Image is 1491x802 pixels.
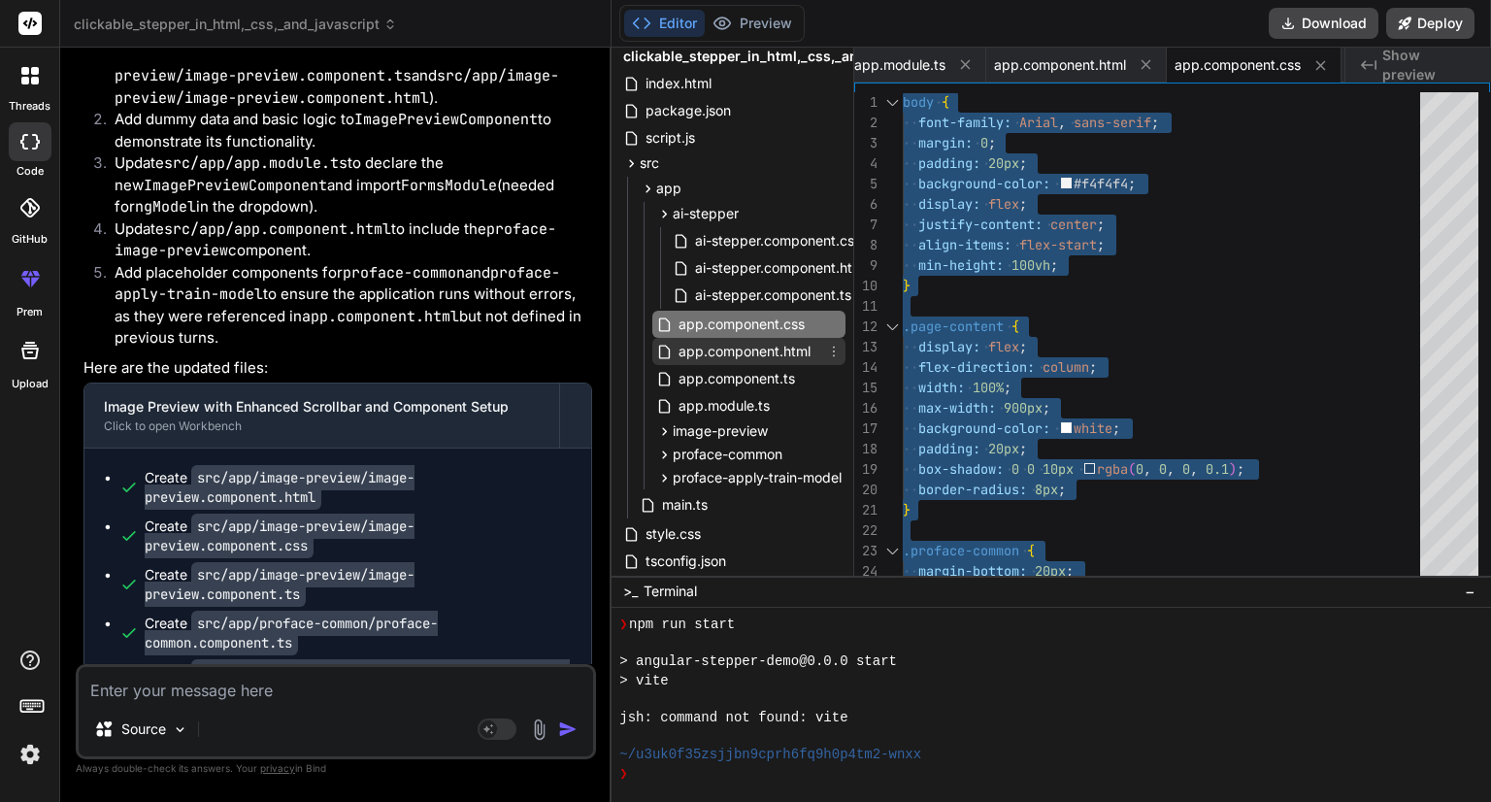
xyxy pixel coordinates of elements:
span: app.module.ts [854,55,945,75]
div: Click to collapse the range. [879,92,905,113]
span: .proface-common [903,542,1019,559]
span: main.ts [660,493,710,517]
button: Deploy [1386,8,1474,39]
div: 15 [854,378,878,398]
div: 12 [854,317,878,337]
span: #f4f4f4 [1075,175,1129,192]
span: ; [1058,481,1066,498]
span: ( [1129,460,1137,478]
span: ai-stepper.component.html [693,256,869,280]
label: Upload [12,376,49,392]
span: } [903,277,911,294]
label: prem [17,304,43,320]
code: src/app/app.component.html [164,219,391,239]
span: jsh: command not found: vite [619,709,847,727]
span: image-preview [673,421,768,441]
span: >_ [623,582,638,601]
span: 0 [1011,460,1019,478]
img: settings [14,738,47,771]
span: min-height: [918,256,1004,274]
span: , [1168,460,1176,478]
span: ; [1019,154,1027,172]
div: 9 [854,255,878,276]
div: 18 [854,439,878,459]
span: rgba [1098,460,1129,478]
div: Click to collapse the range. [879,317,905,337]
span: { [1011,317,1019,335]
span: ai-stepper [673,204,739,223]
div: 8 [854,235,878,255]
div: 10 [854,276,878,296]
code: src/app/image-preview/image-preview.component.ts [145,562,414,607]
code: src/app/proface-common/proface-common.component.ts [145,611,438,655]
div: 21 [854,500,878,520]
span: 0 [980,134,988,151]
label: threads [9,98,50,115]
span: .page-content [903,317,1004,335]
span: > vite [619,672,668,690]
span: app.component.css [1175,55,1301,75]
span: margin: [918,134,973,151]
span: background-color: [918,419,1050,437]
span: src [640,153,659,173]
span: background-color: [918,175,1050,192]
span: proface-apply-train-model [673,468,842,487]
div: Image Preview with Enhanced Scrollbar and Component Setup [104,397,540,417]
span: ; [1019,440,1027,457]
span: − [1465,582,1475,601]
span: 0 [1027,460,1035,478]
span: proface-common [673,445,782,464]
span: sans-serif [1074,114,1151,131]
span: 8px [1035,481,1058,498]
code: src/app/app.module.ts [164,153,348,173]
button: Preview [705,10,800,37]
span: font-family: [918,114,1011,131]
span: 900px [1004,399,1043,417]
span: width: [918,379,965,396]
span: , [1144,460,1152,478]
li: Create a new ( and ). [99,44,592,110]
span: { [1027,542,1035,559]
span: 10px [1043,460,1074,478]
code: ngModel [135,197,196,217]
li: Update to include the component. [99,218,592,262]
img: Pick Models [172,721,188,738]
span: box-shadow: [918,460,1004,478]
div: Click to open Workbench [104,418,540,434]
span: center [1050,216,1097,233]
label: GitHub [12,231,48,248]
span: justify-content: [918,216,1043,233]
span: flex-start [1019,236,1097,253]
span: ; [1043,399,1050,417]
div: 19 [854,459,878,480]
span: ; [1066,562,1074,580]
div: 23 [854,541,878,561]
span: ; [1238,460,1245,478]
img: attachment [528,718,550,741]
span: ; [1089,358,1097,376]
span: app.component.html [677,340,812,363]
span: Arial [1019,114,1058,131]
span: display: [918,195,980,213]
span: ; [1129,175,1137,192]
span: max-width: [918,399,996,417]
label: code [17,163,44,180]
span: , [1191,460,1199,478]
span: flex [988,195,1019,213]
div: 24 [854,561,878,582]
p: Here are the updated files: [83,357,592,380]
span: ; [1050,256,1058,274]
span: , [1058,114,1066,131]
span: privacy [260,762,295,774]
li: Update to declare the new and import (needed for in the dropdown). [99,152,592,218]
code: ImagePreviewComponent [144,176,327,195]
span: npm run start [629,616,735,634]
span: column [1043,358,1089,376]
span: index.html [644,72,713,95]
span: ; [1019,195,1027,213]
span: 100vh [1011,256,1050,274]
div: 16 [854,398,878,418]
code: src/app/image-preview/image-preview.component.html [145,465,414,510]
span: Show preview [1382,46,1475,84]
span: ; [1097,216,1105,233]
